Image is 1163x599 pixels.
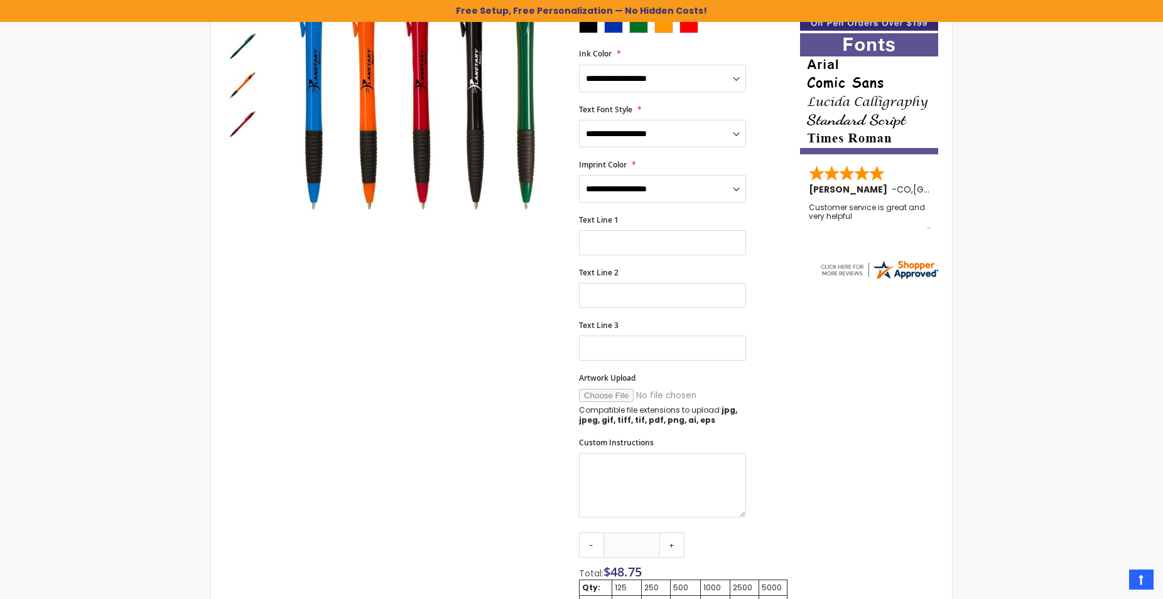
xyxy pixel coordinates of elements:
[579,21,598,33] div: Black
[809,203,931,230] div: Customer service is great and very helpful
[579,567,603,580] span: Total:
[629,21,648,33] div: Green
[679,21,698,33] div: Red
[819,258,939,281] img: 4pens.com widget logo
[1059,565,1163,599] iframe: Google Customer Reviews
[615,583,639,593] div: 125
[659,533,684,558] a: +
[224,66,261,104] img: Bold Grip Slimster Pens
[224,65,262,104] div: Bold Grip Slimster Pens
[582,582,600,593] strong: Qty:
[579,405,746,425] p: Compatible file extensions to upload:
[644,583,668,593] div: 250
[579,159,627,170] span: Imprint Color
[579,405,737,425] strong: jpg, jpeg, gif, tiff, tif, pdf, png, ai, eps
[733,583,756,593] div: 2500
[897,183,911,196] span: CO
[800,33,938,154] img: font-personalization-examples
[579,320,619,331] span: Text Line 3
[579,533,604,558] a: -
[673,583,697,593] div: 500
[579,267,619,278] span: Text Line 2
[809,183,892,196] span: [PERSON_NAME]
[579,48,612,59] span: Ink Color
[579,104,632,115] span: Text Font Style
[610,563,642,580] span: 48.75
[604,21,623,33] div: Blue
[224,28,261,65] img: Bold Grip Slimster Pens
[224,104,261,143] div: Bold Grip Slimster Pens
[224,26,262,65] div: Bold Grip Slimster Pens
[579,437,654,448] span: Custom Instructions
[703,583,727,593] div: 1000
[654,21,673,33] div: Orange
[224,105,261,143] img: Bold Grip Slimster Pens
[579,373,636,383] span: Artwork Upload
[892,183,1005,196] span: - ,
[913,183,1005,196] span: [GEOGRAPHIC_DATA]
[579,215,619,225] span: Text Line 1
[819,273,939,284] a: 4pens.com certificate URL
[603,563,642,580] span: $
[762,583,784,593] div: 5000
